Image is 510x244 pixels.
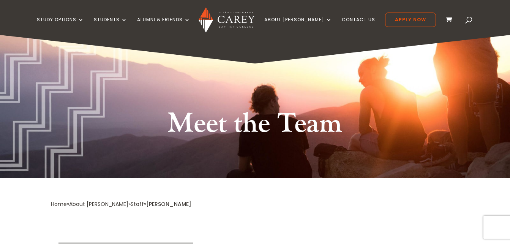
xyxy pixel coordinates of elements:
a: Home [51,200,67,208]
img: Carey Baptist College [199,7,254,33]
div: [PERSON_NAME] [146,199,191,209]
a: Study Options [37,17,84,35]
div: » » » [51,199,146,209]
a: About [PERSON_NAME] [264,17,332,35]
a: Staff [131,200,144,208]
a: Contact Us [342,17,375,35]
a: About [PERSON_NAME] [69,200,128,208]
a: Students [94,17,127,35]
a: Apply Now [385,13,436,27]
a: Alumni & Friends [137,17,190,35]
h1: Meet the Team [154,106,355,146]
